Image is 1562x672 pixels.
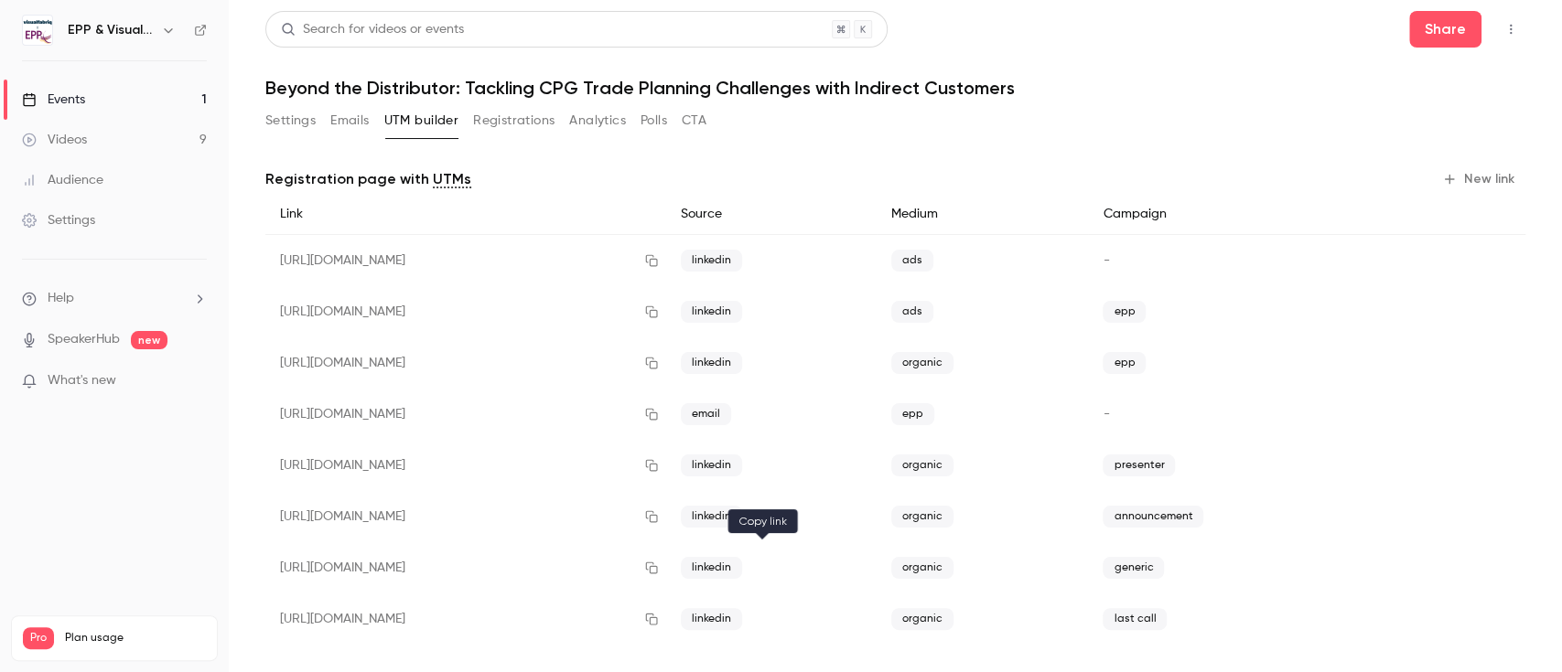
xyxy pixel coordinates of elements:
[1409,11,1481,48] button: Share
[681,250,742,272] span: linkedin
[681,352,742,374] span: linkedin
[265,389,666,440] div: [URL][DOMAIN_NAME]
[891,352,953,374] span: organic
[265,286,666,337] div: [URL][DOMAIN_NAME]
[1103,557,1164,579] span: generic
[641,106,667,135] button: Polls
[891,608,953,630] span: organic
[22,211,95,229] div: Settings
[1103,254,1109,267] span: -
[891,403,934,425] span: epp
[22,171,103,189] div: Audience
[681,557,742,579] span: linkedin
[281,20,464,39] div: Search for videos or events
[23,16,52,45] img: EPP & Visualfabriq
[681,506,742,528] span: linkedin
[666,194,877,235] div: Source
[681,454,742,476] span: linkedin
[65,631,206,645] span: Plan usage
[23,627,54,649] span: Pro
[681,403,731,425] span: email
[384,106,458,135] button: UTM builder
[891,506,953,528] span: organic
[891,557,953,579] span: organic
[681,608,742,630] span: linkedin
[1103,408,1109,421] span: -
[569,106,626,135] button: Analytics
[265,593,666,645] div: [URL][DOMAIN_NAME]
[877,194,1089,235] div: Medium
[265,491,666,542] div: [URL][DOMAIN_NAME]
[48,371,116,390] span: What's new
[1088,194,1389,235] div: Campaign
[265,235,666,287] div: [URL][DOMAIN_NAME]
[68,21,154,39] h6: EPP & Visualfabriq
[22,91,85,109] div: Events
[682,106,706,135] button: CTA
[265,440,666,491] div: [URL][DOMAIN_NAME]
[265,542,666,593] div: [URL][DOMAIN_NAME]
[891,454,953,476] span: organic
[891,301,933,323] span: ads
[330,106,369,135] button: Emails
[473,106,555,135] button: Registrations
[1103,301,1146,323] span: epp
[265,168,471,190] p: Registration page with
[265,337,666,389] div: [URL][DOMAIN_NAME]
[1103,506,1203,528] span: announcement
[891,250,933,272] span: ads
[131,331,167,349] span: new
[22,131,87,149] div: Videos
[265,106,316,135] button: Settings
[1103,608,1167,630] span: last call
[681,301,742,323] span: linkedin
[48,330,120,349] a: SpeakerHub
[265,77,1525,99] h1: Beyond the Distributor: Tackling CPG Trade Planning Challenges with Indirect Customers
[48,289,74,308] span: Help
[433,168,471,190] a: UTMs
[1103,352,1146,374] span: epp
[1435,165,1525,194] button: New link
[265,194,666,235] div: Link
[22,289,207,308] li: help-dropdown-opener
[1103,454,1175,476] span: presenter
